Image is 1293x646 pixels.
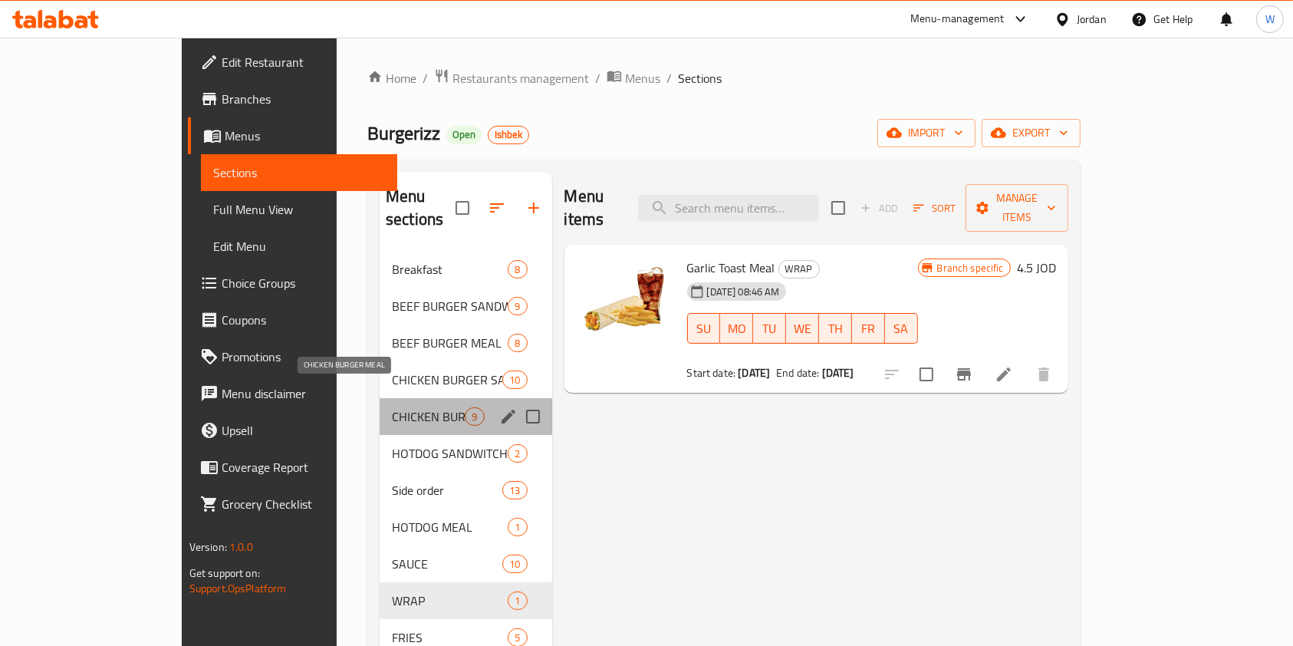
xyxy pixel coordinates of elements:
div: HOTDOG MEAL1 [380,509,551,545]
div: items [508,260,527,279]
div: items [502,555,527,573]
div: Side order13 [380,472,551,509]
nav: breadcrumb [367,68,1081,88]
span: End date: [776,363,819,383]
span: Ishbek [489,128,528,141]
button: edit [497,405,520,428]
span: CHICKEN BURGER MEAL [392,407,465,426]
div: items [502,371,527,389]
span: 10 [503,557,526,572]
div: items [465,407,484,426]
span: Garlic Toast Meal [687,256,775,279]
span: Branches [222,90,386,108]
span: Select all sections [446,192,479,224]
span: SAUCE [392,555,502,573]
a: Restaurants management [434,68,589,88]
li: / [666,69,672,87]
li: / [595,69,600,87]
span: WRAP [779,260,819,278]
span: Get support on: [189,563,260,583]
div: Menu-management [910,10,1005,28]
a: Choice Groups [188,265,398,302]
div: WRAP1 [380,582,551,619]
span: Start date: [687,363,736,383]
span: Edit Restaurant [222,53,386,71]
span: FR [858,318,879,340]
span: Branch specific [931,261,1010,275]
span: Select section [822,192,854,224]
div: items [508,518,527,536]
div: CHICKEN BURGER MEAL9edit [380,398,551,435]
a: Promotions [188,338,398,375]
a: Grocery Checklist [188,486,398,522]
span: Manage items [978,189,1056,227]
div: BEEF BURGER SANDWITCH9 [380,288,551,325]
span: SA [891,318,912,340]
span: SU [694,318,715,340]
li: / [423,69,428,87]
span: import [890,124,963,143]
span: Menus [225,127,386,145]
div: items [502,481,527,499]
span: CHICKEN BURGER SANDWITCH [392,371,502,389]
a: Edit menu item [995,365,1013,384]
h6: 4.5 JOD [1017,257,1056,279]
span: Choice Groups [222,274,386,292]
span: Promotions [222,348,386,366]
span: Sections [678,69,722,87]
span: Edit Menu [213,237,386,255]
div: HOTDOG SANDWITCH2 [380,435,551,472]
span: Breakfast [392,260,508,279]
button: SA [885,313,918,344]
button: Branch-specific-item [946,356,982,393]
span: [DATE] 08:46 AM [701,285,786,299]
span: Select to update [910,358,943,391]
span: 8 [508,336,526,351]
div: BEEF BURGER MEAL8 [380,325,551,361]
span: HOTDOG MEAL [392,518,508,536]
input: search [638,195,819,222]
span: BEEF BURGER SANDWITCH [392,297,508,315]
span: Open [446,128,482,141]
span: Version: [189,537,227,557]
div: items [508,334,527,352]
span: Menu disclaimer [222,384,386,403]
a: Full Menu View [201,191,398,228]
span: 1 [508,520,526,535]
span: WE [792,318,813,340]
span: Burgerizz [367,116,440,150]
div: BEEF BURGER MEAL [392,334,508,352]
a: Menu disclaimer [188,375,398,412]
button: MO [720,313,753,344]
a: Menus [607,68,660,88]
a: Branches [188,81,398,117]
span: TU [759,318,780,340]
span: Side order [392,481,502,499]
a: Menus [188,117,398,154]
span: 1.0.0 [230,537,254,557]
button: SU [687,313,721,344]
span: Sort sections [479,190,515,226]
a: Edit Restaurant [188,44,398,81]
h2: Menu sections [386,185,455,231]
button: Sort [910,196,959,220]
span: WRAP [392,592,508,610]
span: 2 [508,447,526,461]
button: FR [852,313,885,344]
span: 8 [508,262,526,277]
span: Upsell [222,421,386,440]
h2: Menu items [564,185,620,231]
button: Manage items [966,184,1068,232]
a: Coverage Report [188,449,398,486]
button: WE [786,313,819,344]
span: TH [825,318,846,340]
span: Coupons [222,311,386,329]
span: 5 [508,631,526,645]
button: TH [819,313,852,344]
